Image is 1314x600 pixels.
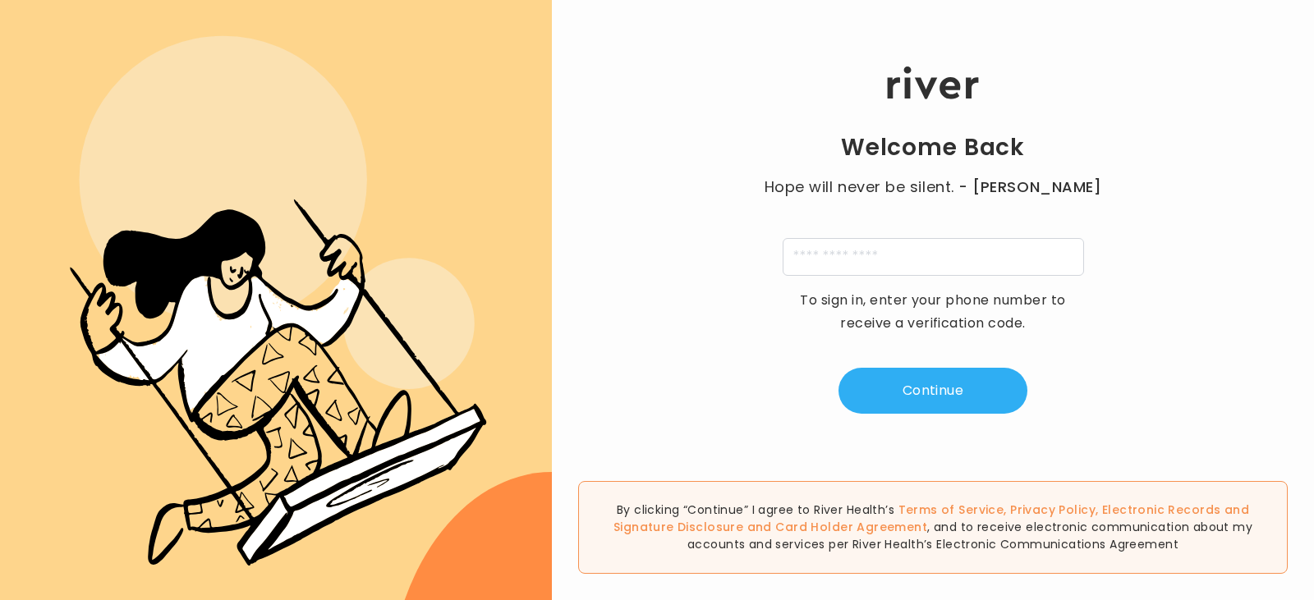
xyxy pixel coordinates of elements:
a: Terms of Service [898,502,1004,518]
a: Card Holder Agreement [775,519,927,535]
div: By clicking “Continue” I agree to River Health’s [578,481,1288,574]
span: , , and [613,502,1249,535]
a: Privacy Policy [1010,502,1096,518]
p: To sign in, enter your phone number to receive a verification code. [789,289,1077,335]
h1: Welcome Back [841,133,1025,163]
a: Electronic Records and Signature Disclosure [613,502,1249,535]
span: - [PERSON_NAME] [958,176,1101,199]
button: Continue [838,368,1027,414]
p: Hope will never be silent. [748,176,1118,199]
span: , and to receive electronic communication about my accounts and services per River Health’s Elect... [687,519,1252,552]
